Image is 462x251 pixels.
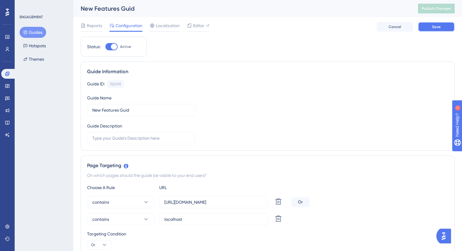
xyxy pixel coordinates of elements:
span: Reports [87,22,102,29]
span: Need Help? [14,2,38,9]
div: 1 [42,3,44,8]
input: yourwebsite.com/path [164,199,263,206]
button: contains [87,196,154,208]
button: Or [87,240,112,250]
button: Guides [20,27,46,38]
input: yourwebsite.com/path [164,216,263,223]
button: Themes [20,54,48,65]
span: contains [92,199,109,206]
span: Cancel [389,24,401,29]
iframe: UserGuiding AI Assistant Launcher [436,227,455,245]
div: On which pages should the guide be visible to your end users? [87,172,448,179]
div: Guide Name [87,94,112,102]
span: Localization [156,22,180,29]
span: contains [92,216,109,223]
button: Cancel [376,22,413,32]
div: Guide Information [87,68,448,75]
span: Publish Changes [422,6,451,11]
span: Save [432,24,441,29]
span: Configuration [116,22,142,29]
button: Publish Changes [418,4,455,13]
span: Editor [193,22,204,29]
button: Hotspots [20,40,50,51]
button: Save [418,22,455,32]
input: Type your Guide’s Name here [92,107,191,113]
div: New Features Guid [81,4,403,13]
button: contains [87,213,154,225]
div: Or [291,197,310,207]
div: Status: [87,43,101,50]
div: Targeting Condition [87,230,448,238]
div: ENGAGEMENT [20,15,43,20]
div: Page Targeting [87,162,448,169]
span: Or [91,242,95,247]
span: Active [120,44,131,49]
div: Guide ID: [87,80,105,88]
div: 150091 [110,82,121,87]
div: URL [159,184,226,191]
div: Guide Description [87,122,122,130]
div: Choose A Rule [87,184,154,191]
input: Type your Guide’s Description here [92,135,191,142]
